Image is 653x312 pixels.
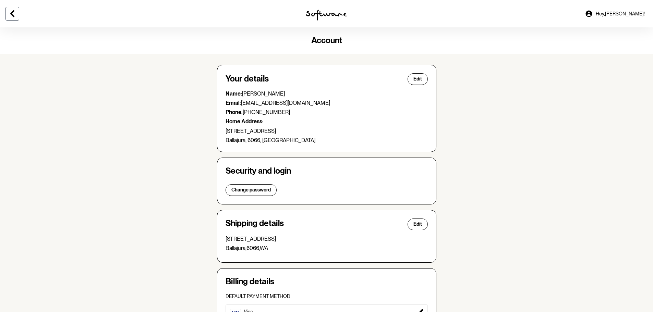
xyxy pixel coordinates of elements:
p: [PHONE_NUMBER] [226,109,428,115]
span: Edit [413,221,422,227]
p: [EMAIL_ADDRESS][DOMAIN_NAME] [226,100,428,106]
span: Change password [231,187,271,193]
strong: Name: [226,90,242,97]
strong: Home Address: [226,118,264,125]
strong: Email: [226,100,241,106]
a: Hey,[PERSON_NAME]! [581,5,649,22]
button: Edit [408,73,428,85]
button: Edit [408,219,428,230]
p: [PERSON_NAME] [226,90,428,97]
p: Ballajura , 6066 , WA [226,245,428,251]
h4: Your details [226,74,269,84]
span: Edit [413,76,422,82]
img: software logo [306,10,347,21]
h4: Shipping details [226,219,284,230]
strong: Phone: [226,109,243,115]
span: Default payment method [226,294,290,299]
h4: Billing details [226,277,428,287]
span: Hey, [PERSON_NAME] ! [596,11,645,17]
h4: Security and login [226,166,428,176]
p: [STREET_ADDRESS] [226,236,428,242]
button: Change password [226,184,277,196]
p: [STREET_ADDRESS] [226,128,428,134]
p: Ballajura, 6066, [GEOGRAPHIC_DATA] [226,137,428,143]
span: Account [311,35,342,45]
